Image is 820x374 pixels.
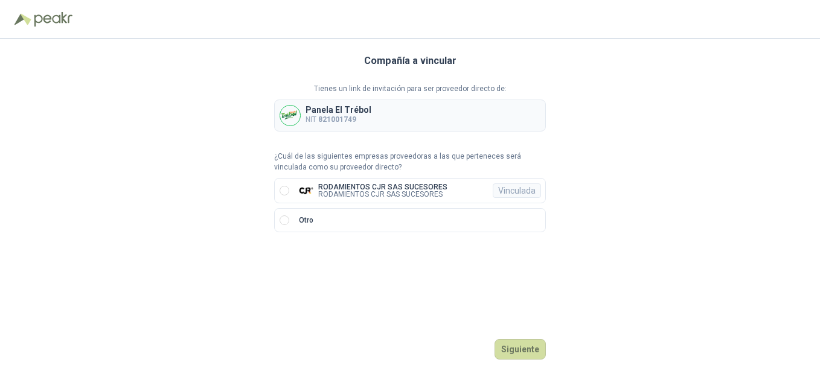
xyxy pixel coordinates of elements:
[318,115,356,124] b: 821001749
[318,191,447,198] p: RODAMIENTOS CJR SAS SUCESORES
[306,114,371,125] p: NIT
[299,215,313,226] p: Otro
[299,183,313,198] img: Company Logo
[364,53,456,69] h3: Compañía a vincular
[34,12,72,27] img: Peakr
[274,151,546,174] p: ¿Cuál de las siguientes empresas proveedoras a las que perteneces será vinculada como su proveedo...
[274,83,546,95] p: Tienes un link de invitación para ser proveedor directo de:
[493,183,541,198] div: Vinculada
[280,106,300,125] img: Company Logo
[14,13,31,25] img: Logo
[318,183,447,191] p: RODAMIENTOS CJR SAS SUCESORES
[495,339,546,360] button: Siguiente
[306,106,371,114] p: Panela El Trébol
